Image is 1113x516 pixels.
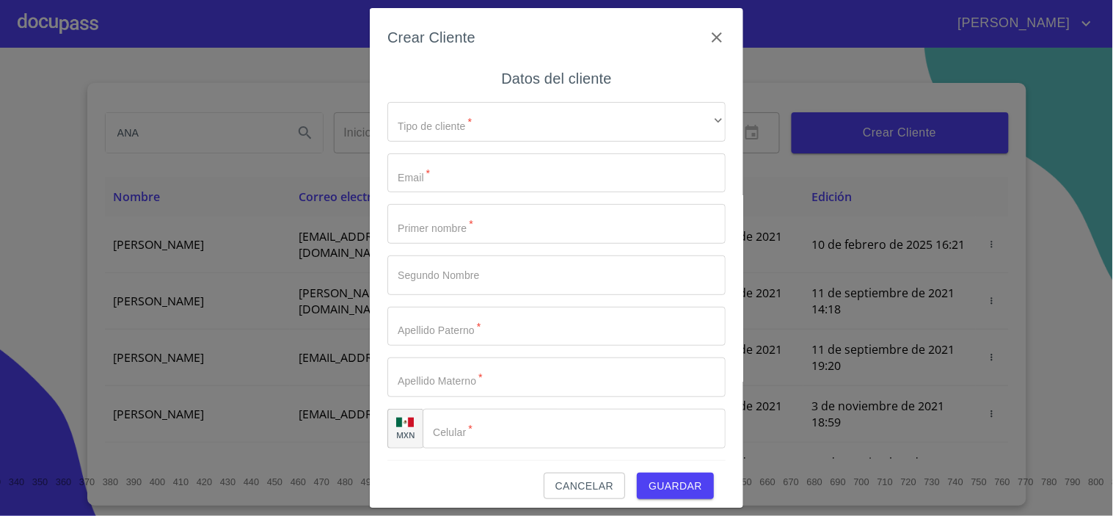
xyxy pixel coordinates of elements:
h6: Crear Cliente [387,26,475,49]
button: Cancelar [544,473,625,500]
p: MXN [396,429,415,440]
h6: Datos del cliente [501,67,611,90]
span: Cancelar [555,477,613,495]
img: R93DlvwvvjP9fbrDwZeCRYBHk45OWMq+AAOlFVsxT89f82nwPLnD58IP7+ANJEaWYhP0Tx8kkA0WlQMPQsAAgwAOmBj20AXj6... [396,418,414,428]
button: Guardar [637,473,714,500]
div: ​ [387,102,726,142]
span: Guardar [649,477,702,495]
